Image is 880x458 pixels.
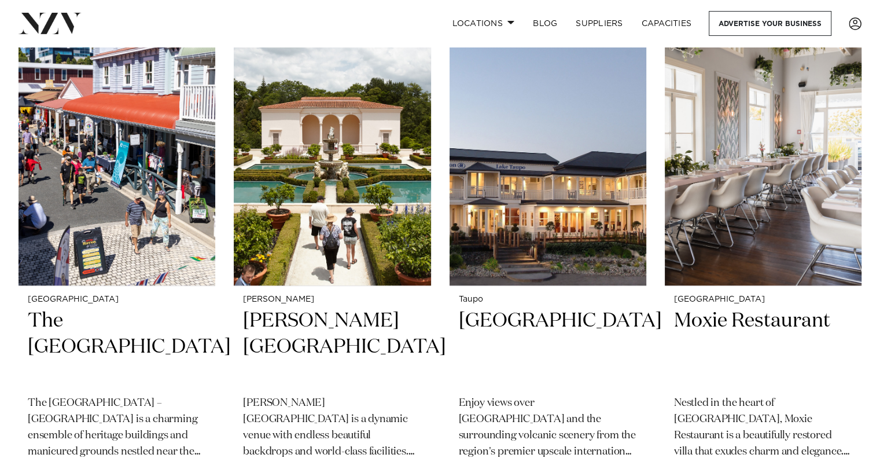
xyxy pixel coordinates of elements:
h2: The [GEOGRAPHIC_DATA] [28,308,206,386]
small: [GEOGRAPHIC_DATA] [28,295,206,304]
a: Capacities [632,11,701,36]
a: Advertise your business [709,11,831,36]
a: SUPPLIERS [566,11,632,36]
small: Taupo [459,295,637,304]
a: BLOG [524,11,566,36]
h2: Moxie Restaurant [674,308,852,386]
small: [GEOGRAPHIC_DATA] [674,295,852,304]
small: [PERSON_NAME] [243,295,421,304]
a: Locations [443,11,524,36]
img: nzv-logo.png [19,13,82,34]
h2: [PERSON_NAME][GEOGRAPHIC_DATA] [243,308,421,386]
h2: [GEOGRAPHIC_DATA] [459,308,637,386]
